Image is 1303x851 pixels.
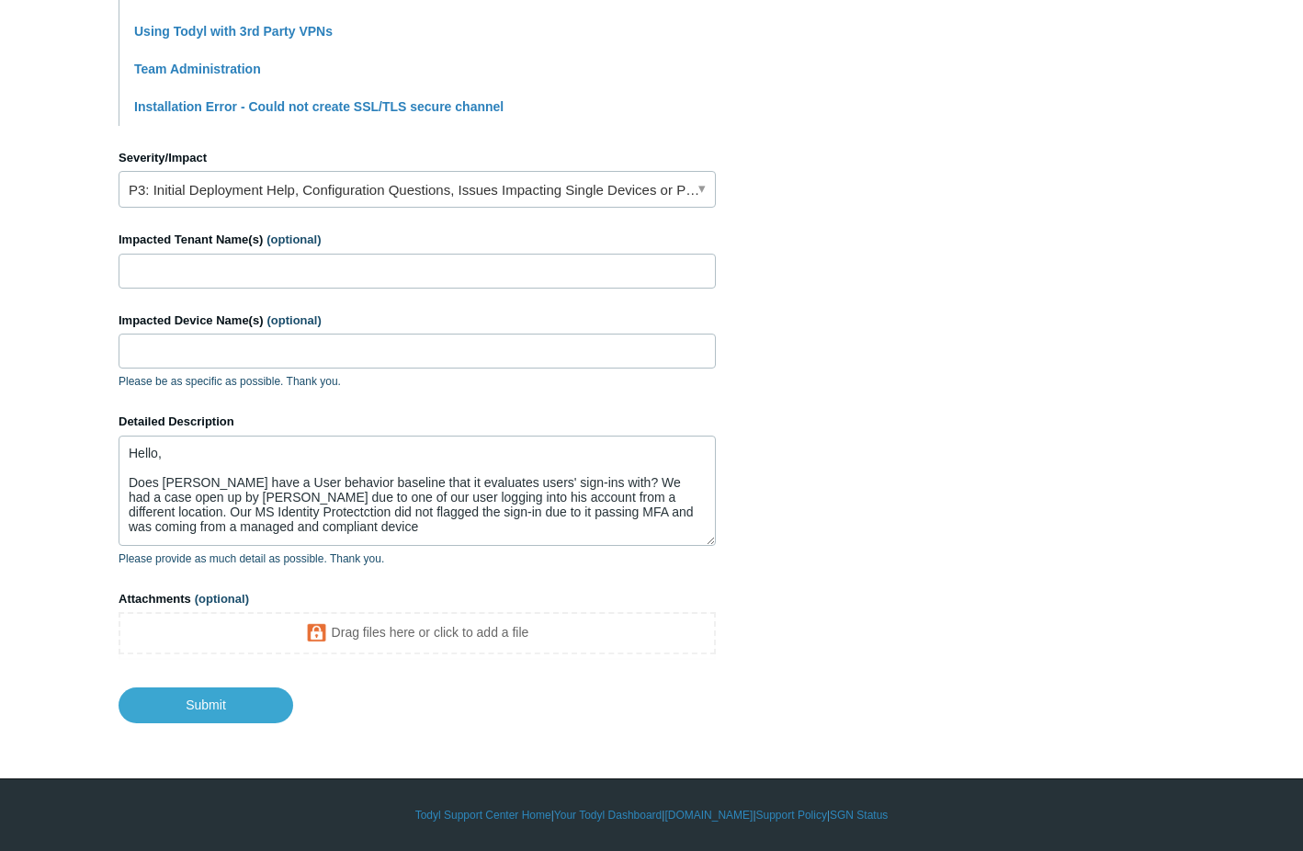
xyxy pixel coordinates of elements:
[134,62,261,76] a: Team Administration
[119,413,716,431] label: Detailed Description
[119,312,716,330] label: Impacted Device Name(s)
[266,233,321,246] span: (optional)
[134,99,504,114] a: Installation Error - Could not create SSL/TLS secure channel
[119,373,716,390] p: Please be as specific as possible. Thank you.
[830,807,888,823] a: SGN Status
[756,807,827,823] a: Support Policy
[267,313,322,327] span: (optional)
[119,550,716,567] p: Please provide as much detail as possible. Thank you.
[664,807,753,823] a: [DOMAIN_NAME]
[119,807,1184,823] div: | | | |
[134,24,333,39] a: Using Todyl with 3rd Party VPNs
[119,687,293,722] input: Submit
[415,807,551,823] a: Todyl Support Center Home
[119,590,716,608] label: Attachments
[119,149,716,167] label: Severity/Impact
[119,231,716,249] label: Impacted Tenant Name(s)
[195,592,249,606] span: (optional)
[554,807,662,823] a: Your Todyl Dashboard
[119,171,716,208] a: P3: Initial Deployment Help, Configuration Questions, Issues Impacting Single Devices or Past Out...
